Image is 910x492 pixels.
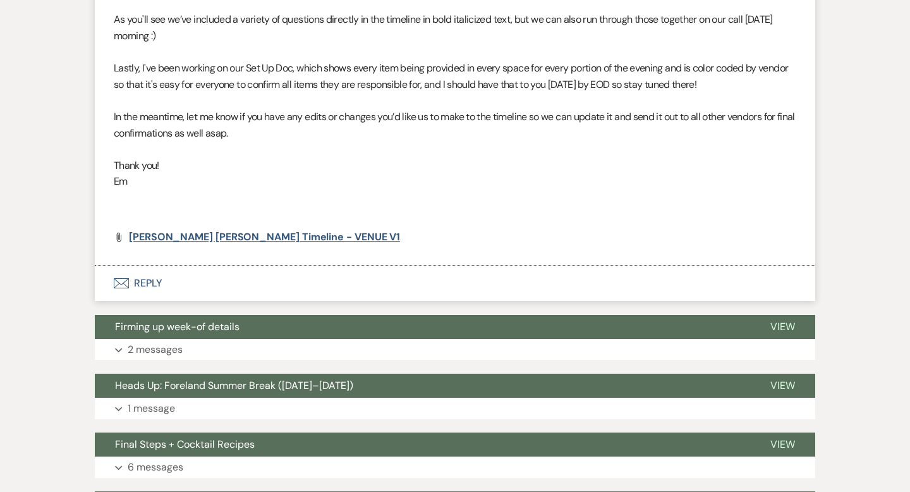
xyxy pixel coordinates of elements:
p: 6 messages [128,459,183,476]
button: Heads Up: Foreland Summer Break ([DATE]–[DATE]) [95,374,750,398]
p: Thank you! [114,157,796,174]
button: Final Steps + Cocktail Recipes [95,433,750,457]
span: View [770,438,795,451]
p: Lastly, I've been working on our Set Up Doc, which shows every item being provided in every space... [114,60,796,92]
button: 2 messages [95,339,815,360]
span: Final Steps + Cocktail Recipes [115,438,255,451]
a: [PERSON_NAME] [PERSON_NAME] Timeline - VENUE V1 [129,232,400,242]
button: View [750,374,815,398]
span: View [770,320,795,333]
button: Reply [95,266,815,301]
p: In the meantime, let me know if you have any edits or changes you’d like us to make to the timeli... [114,109,796,141]
button: View [750,315,815,339]
span: [PERSON_NAME] [PERSON_NAME] Timeline - VENUE V1 [129,230,400,243]
span: Firming up week-of details [115,320,240,333]
button: 6 messages [95,457,815,478]
span: View [770,379,795,392]
button: View [750,433,815,457]
p: Em [114,173,796,190]
button: Firming up week-of details [95,315,750,339]
span: Heads Up: Foreland Summer Break ([DATE]–[DATE]) [115,379,353,392]
p: 1 message [128,400,175,417]
button: 1 message [95,398,815,419]
p: 2 messages [128,341,183,358]
p: As you'll see we’ve included a variety of questions directly in the timeline in bold italicized t... [114,11,796,44]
